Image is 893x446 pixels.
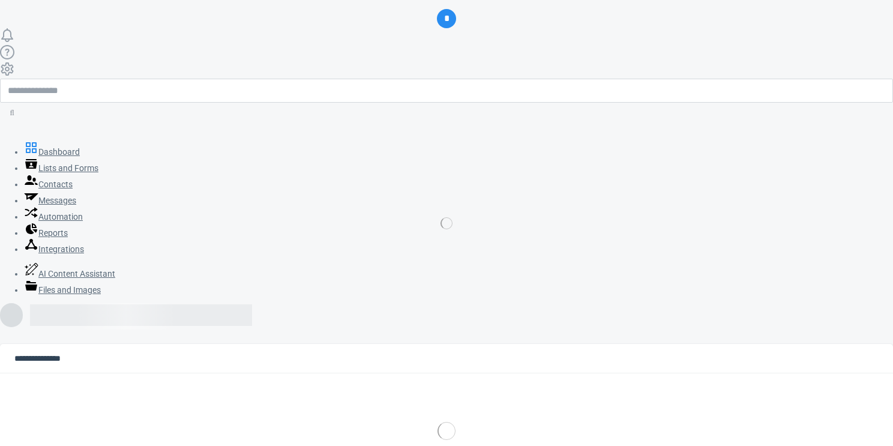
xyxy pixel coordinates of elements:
span: Integrations [38,244,84,254]
a: Dashboard [24,147,80,157]
a: Lists and Forms [24,163,98,173]
a: Reports [24,228,68,238]
span: Dashboard [38,147,80,157]
span: AI Content Assistant [38,269,115,279]
a: Files and Images [24,285,101,295]
span: Reports [38,228,68,238]
a: AI Content Assistant [24,269,115,279]
span: Contacts [38,179,73,189]
a: Messages [24,196,76,205]
span: Messages [38,196,76,205]
a: Contacts [24,179,73,189]
span: Lists and Forms [38,163,98,173]
a: Automation [24,212,83,221]
a: Integrations [24,244,84,254]
span: Automation [38,212,83,221]
span: Files and Images [38,285,101,295]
